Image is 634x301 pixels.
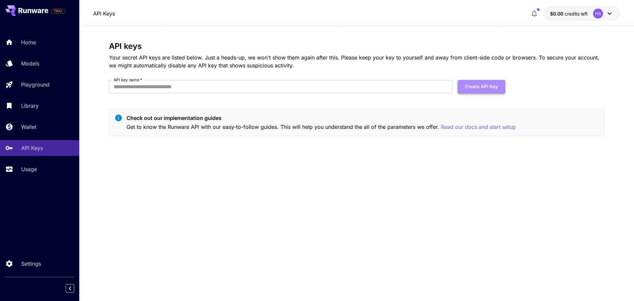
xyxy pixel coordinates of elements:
[21,81,50,89] p: Playground
[66,284,74,293] button: Collapse sidebar
[21,144,43,152] p: API Keys
[21,102,39,110] p: Library
[441,123,516,131] button: Read our docs and start setup
[126,114,516,122] p: Check out our implementation guides
[109,54,604,69] p: Your secret API keys are listed below. Just a heads-up, we won't show them again after this. Plea...
[51,8,65,14] span: Add your payment card to enable full platform functionality.
[458,80,505,94] button: Create API Key
[21,38,36,46] p: Home
[565,11,588,17] span: credits left
[109,42,604,51] h3: API keys
[550,10,588,17] div: $0.00
[21,260,41,268] p: Settings
[71,282,79,294] div: Collapse sidebar
[21,123,36,131] p: Wallet
[21,59,39,67] p: Models
[593,9,603,19] div: HS
[93,10,115,18] a: API Keys
[544,6,620,21] button: $0.00HS
[114,77,142,83] label: API key name
[126,123,516,131] p: Get to know the Runware API with our easy-to-follow guides. This will help you understand the all...
[21,165,37,173] p: Usage
[51,9,65,13] span: TRIAL
[550,11,565,17] span: $0.00
[93,10,115,18] nav: breadcrumb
